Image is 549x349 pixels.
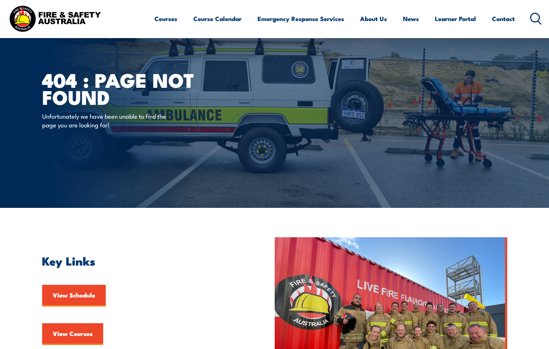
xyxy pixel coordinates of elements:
a: News [403,9,419,28]
a: Contact [492,9,515,28]
a: Learner Portal [435,9,476,28]
a: Course Calendar [193,9,242,28]
a: View Schedule [42,285,106,307]
h1: 404 : Page Not Found [42,71,222,105]
a: About Us [360,9,387,28]
h2: Key Links [42,255,241,266]
a: Courses [154,9,177,28]
a: Emergency Response Services [258,9,344,28]
a: View Courses [42,323,103,345]
p: Unfortunately we have been unable to find the page you are looking for! [42,112,175,129]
